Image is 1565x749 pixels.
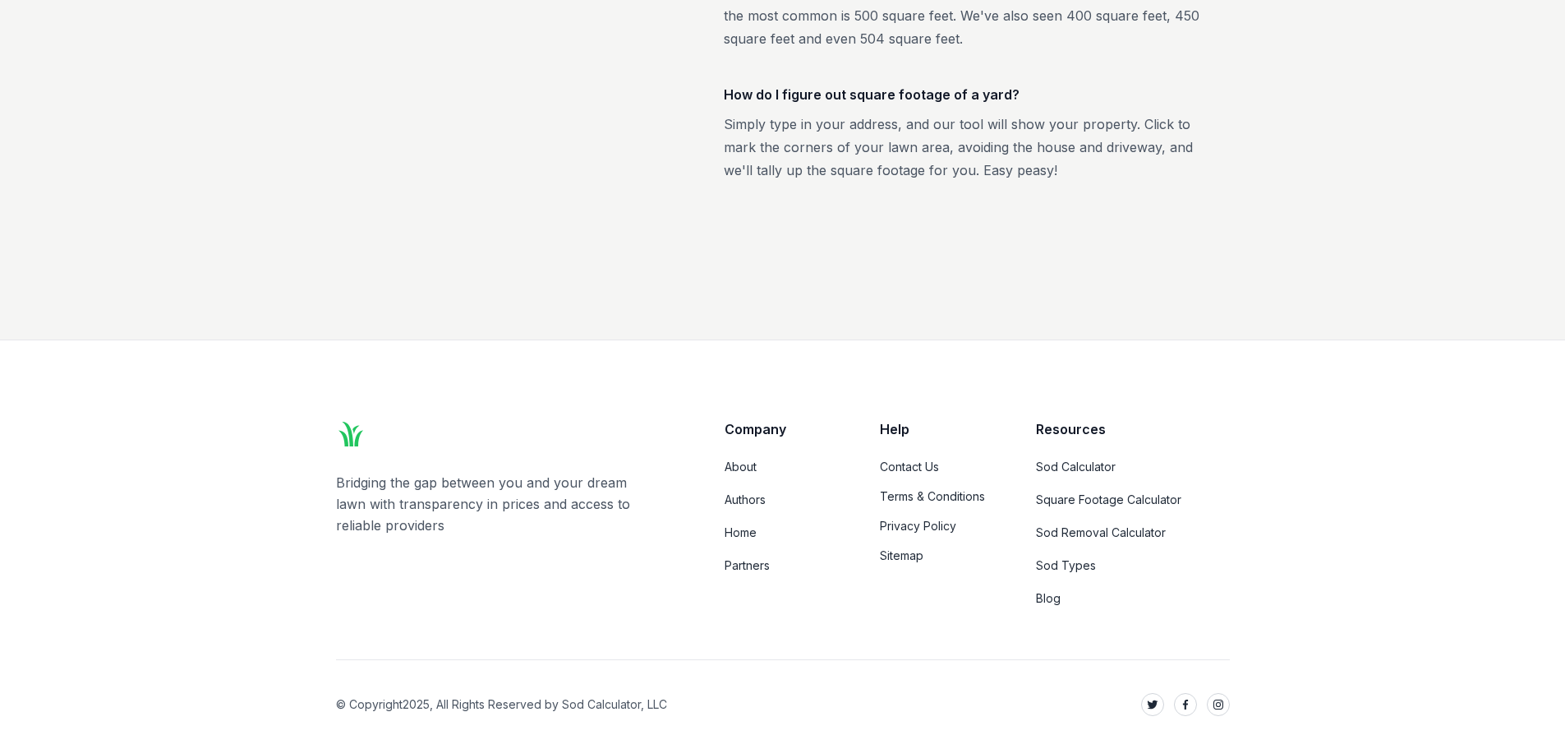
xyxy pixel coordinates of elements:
[724,113,1204,182] p: Simply type in your address, and our tool will show your property. Click to mark the corners of y...
[725,492,840,508] a: Authors
[1036,419,1230,439] p: Resources
[725,419,840,439] p: Company
[336,472,659,536] p: Bridging the gap between you and your dream lawn with transparency in prices and access to reliab...
[336,696,667,713] p: © Copyright 2025 , All Rights Reserved by Sod Calculator, LLC
[880,548,996,564] a: Sitemap
[880,488,996,505] a: Terms & Conditions
[725,557,840,574] a: Partners
[725,525,840,541] a: Home
[724,83,1204,106] h3: How do I figure out square footage of a yard?
[725,459,840,475] a: About
[1036,590,1230,607] a: Blog
[1036,459,1230,475] a: Sod Calculator
[1036,492,1230,508] a: Square Footage Calculator
[880,518,996,534] a: Privacy Policy
[1036,557,1230,574] a: Sod Types
[880,419,996,439] p: Help
[1036,525,1230,541] a: Sod Removal Calculator
[880,459,996,475] a: Contact Us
